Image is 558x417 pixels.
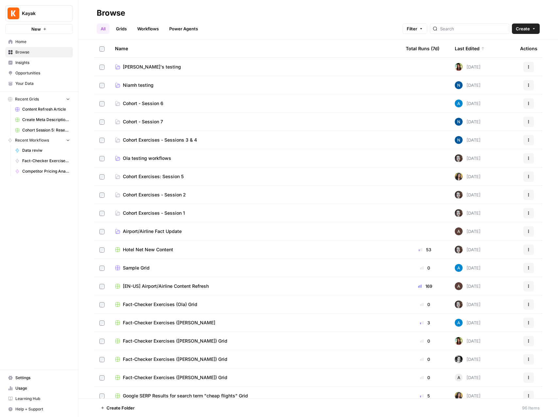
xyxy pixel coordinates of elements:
[115,356,395,363] a: Fact-Checker Exercises ([PERSON_NAME]) Grid
[455,154,481,162] div: [DATE]
[115,82,395,88] a: Niamh testing
[5,5,73,22] button: Workspace: Kayak
[123,374,227,381] span: Fact-Checker Exercises ([PERSON_NAME]) Grid
[12,104,73,115] a: Content Refresh Article
[455,209,481,217] div: [DATE]
[457,374,460,381] span: A
[12,125,73,135] a: Cohort Session 5: Research ([PERSON_NAME])
[22,147,70,153] span: Data reviw
[15,96,39,102] span: Recent Grids
[123,319,215,326] span: Fact-Checker Exercises ([PERSON_NAME]
[133,23,163,34] a: Workflows
[406,265,444,271] div: 0
[107,405,135,411] span: Create Folder
[5,135,73,145] button: Recent Workflows
[115,338,395,344] a: Fact-Checker Exercises ([PERSON_NAME]) Grid
[112,23,131,34] a: Grids
[406,393,444,399] div: 5
[115,393,395,399] a: Google SERP Results for search term "cheap flights" Grid
[115,100,395,107] a: Cohort - Session 6
[522,405,540,411] div: 96 Items
[440,25,506,32] input: Search
[455,264,463,272] img: o3cqybgnmipr355j8nz4zpq1mc6x
[97,403,139,413] button: Create Folder
[115,301,395,308] a: Fact-Checker Exercises (Ola) Grid
[455,319,481,327] div: [DATE]
[165,23,202,34] a: Power Agents
[115,39,395,57] div: Name
[123,118,163,125] span: Cohort - Session 7
[406,283,444,289] div: 169
[455,173,481,180] div: [DATE]
[455,136,481,144] div: [DATE]
[455,209,463,217] img: rz7p8tmnmqi1pt4pno23fskyt2v8
[406,356,444,363] div: 0
[455,63,463,71] img: e4v89f89x2fg3vu1gtqy01mqi6az
[115,246,395,253] a: Hotel Net New Content
[455,191,481,199] div: [DATE]
[115,283,395,289] a: [EN-US] Airport/Airline Content Refresh
[406,39,439,57] div: Total Runs (7d)
[123,137,197,143] span: Cohort Exercises - Sessions 3 & 4
[406,301,444,308] div: 0
[15,406,70,412] span: Help + Support
[455,319,463,327] img: o3cqybgnmipr355j8nz4zpq1mc6x
[455,100,481,107] div: [DATE]
[455,246,481,254] div: [DATE]
[5,94,73,104] button: Recent Grids
[22,117,70,123] span: Create Meta Description ([PERSON_NAME]) Grid
[455,392,481,400] div: [DATE]
[123,100,163,107] span: Cohort - Session 6
[115,155,395,162] a: Ola testing workflows
[455,227,463,235] img: wtbmvrjo3qvncyiyitl6zoukl9gz
[115,228,395,235] a: Airport/Airline Fact Update
[22,127,70,133] span: Cohort Session 5: Research ([PERSON_NAME])
[31,26,41,32] span: New
[123,82,154,88] span: Niamh testing
[15,137,49,143] span: Recent Workflows
[15,39,70,45] span: Home
[115,265,395,271] a: Sample Grid
[402,23,427,34] button: Filter
[123,155,171,162] span: Ola testing workflows
[123,192,186,198] span: Cohort Exercises - Session 2
[455,282,463,290] img: wtbmvrjo3qvncyiyitl6zoukl9gz
[123,246,173,253] span: Hotel Net New Content
[455,246,463,254] img: rz7p8tmnmqi1pt4pno23fskyt2v8
[5,24,73,34] button: New
[455,136,463,144] img: n7pe0zs00y391qjouxmgrq5783et
[455,374,481,381] div: [DATE]
[5,68,73,78] a: Opportunities
[123,173,184,180] span: Cohort Exercises: Session 5
[516,25,530,32] span: Create
[455,282,481,290] div: [DATE]
[123,228,182,235] span: Airport/Airline Fact Update
[15,396,70,402] span: Learning Hub
[455,39,485,57] div: Last Edited
[455,227,481,235] div: [DATE]
[22,106,70,112] span: Content Refresh Article
[123,393,248,399] span: Google SERP Results for search term "cheap flights" Grid
[406,374,444,381] div: 0
[5,373,73,383] a: Settings
[406,319,444,326] div: 3
[455,355,481,363] div: [DATE]
[123,210,185,216] span: Cohort Exercises - Session 1
[12,145,73,156] a: Data reviw
[115,118,395,125] a: Cohort - Session 7
[520,39,537,57] div: Actions
[15,60,70,66] span: Insights
[455,301,481,308] div: [DATE]
[5,37,73,47] a: Home
[455,301,463,308] img: rz7p8tmnmqi1pt4pno23fskyt2v8
[5,394,73,404] a: Learning Hub
[97,23,109,34] a: All
[12,115,73,125] a: Create Meta Description ([PERSON_NAME]) Grid
[455,173,463,180] img: re7xpd5lpd6r3te7ued3p9atxw8h
[115,173,395,180] a: Cohort Exercises: Session 5
[22,158,70,164] span: Fact-Checker Exercises ([PERSON_NAME])
[123,64,181,70] span: [PERSON_NAME]'s testing
[455,100,463,107] img: o3cqybgnmipr355j8nz4zpq1mc6x
[455,118,463,126] img: n7pe0zs00y391qjouxmgrq5783et
[455,63,481,71] div: [DATE]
